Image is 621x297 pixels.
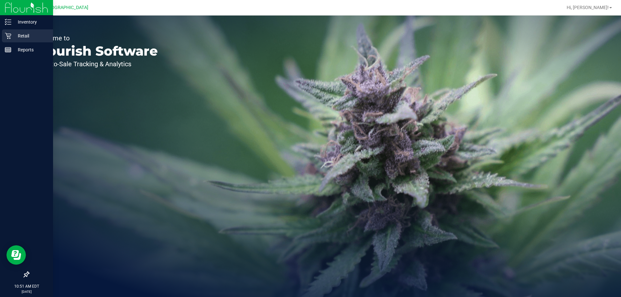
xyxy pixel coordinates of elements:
[5,33,11,39] inline-svg: Retail
[3,283,50,289] p: 10:51 AM EDT
[11,32,50,40] p: Retail
[11,18,50,26] p: Inventory
[3,289,50,294] p: [DATE]
[35,61,158,67] p: Seed-to-Sale Tracking & Analytics
[35,45,158,58] p: Flourish Software
[44,5,88,10] span: [GEOGRAPHIC_DATA]
[35,35,158,41] p: Welcome to
[6,245,26,265] iframe: Resource center
[567,5,609,10] span: Hi, [PERSON_NAME]!
[5,19,11,25] inline-svg: Inventory
[5,47,11,53] inline-svg: Reports
[11,46,50,54] p: Reports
